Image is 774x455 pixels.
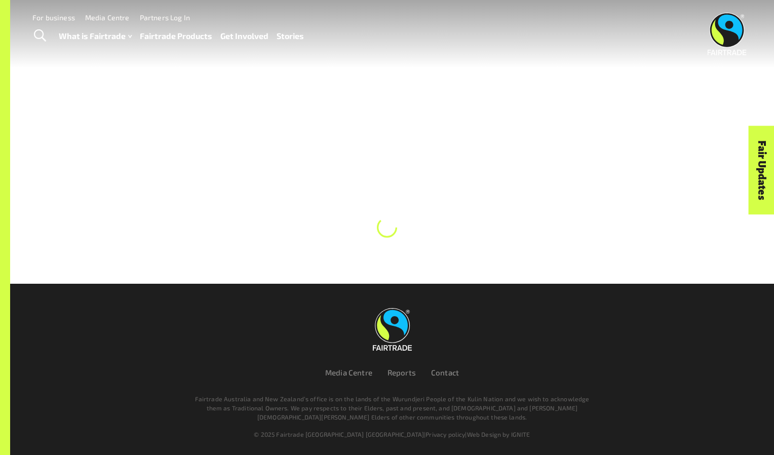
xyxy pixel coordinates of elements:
a: Stories [277,29,304,44]
a: Toggle Search [27,23,52,49]
a: Privacy policy [425,431,465,438]
img: Fairtrade Australia New Zealand logo [708,13,747,55]
a: For business [32,13,75,22]
p: Fairtrade Australia and New Zealand’s office is on the lands of the Wurundjeri People of the Kuli... [190,394,594,422]
a: Media Centre [85,13,130,22]
a: Web Design by IGNITE [467,431,530,438]
a: Reports [388,368,416,377]
a: Get Involved [220,29,268,44]
a: Partners Log In [140,13,190,22]
a: What is Fairtrade [59,29,132,44]
img: Fairtrade Australia New Zealand logo [373,308,412,351]
a: Fairtrade Products [140,29,212,44]
div: | | [87,430,697,439]
a: Media Centre [325,368,372,377]
a: Contact [431,368,459,377]
span: © 2025 Fairtrade [GEOGRAPHIC_DATA] [GEOGRAPHIC_DATA] [254,431,424,438]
